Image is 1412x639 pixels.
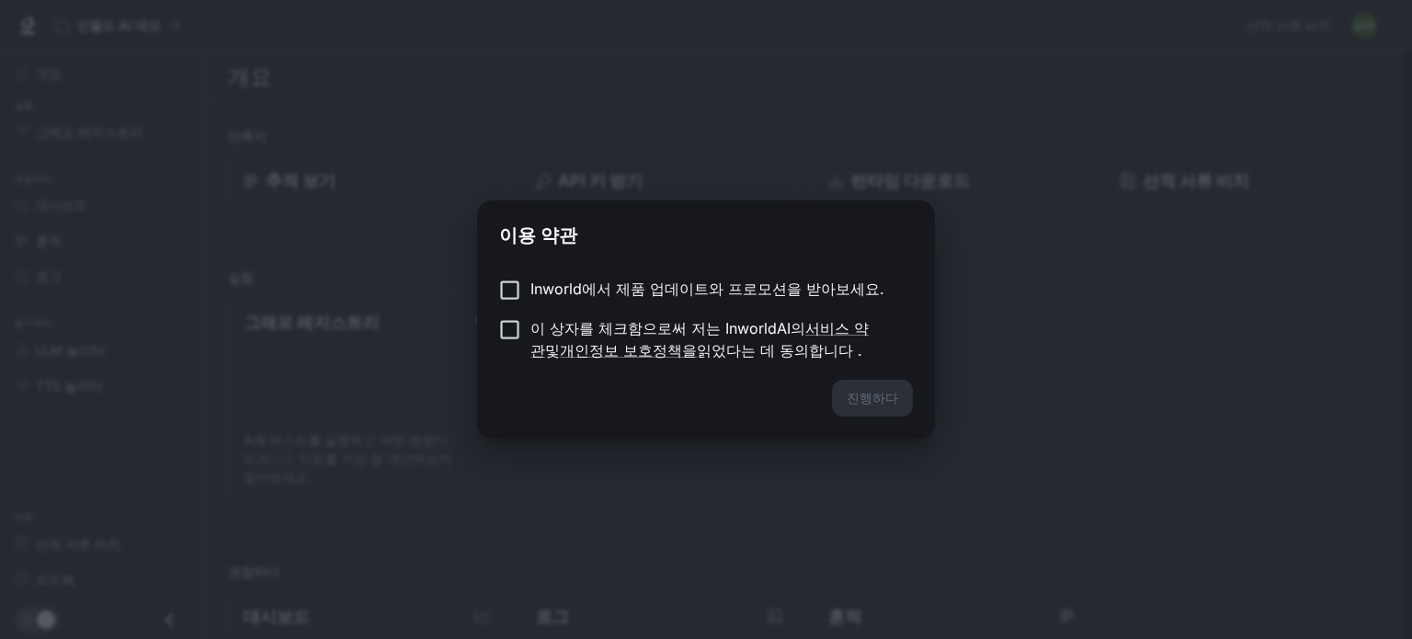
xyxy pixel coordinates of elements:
font: Inworld에서 제품 업데이트와 프로모션을 받아보세요. [530,280,884,298]
font: 이 상자를 체크함으로써 저는 InworldAI의 [530,319,805,337]
font: 이용 약관 [499,224,577,246]
font: 읽었다는 데 동의합니다 . [697,341,862,359]
font: 및 [545,341,560,359]
a: 개인정보 보호정책을 [560,341,697,359]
